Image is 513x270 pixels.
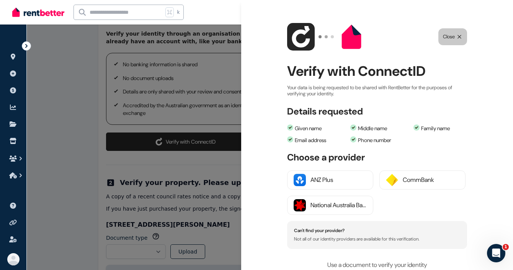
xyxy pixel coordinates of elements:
img: ANZ Plus logo [294,174,306,186]
img: RP logo [338,23,365,51]
iframe: Intercom live chat [487,244,505,262]
span: k [177,9,180,15]
li: Middle name [350,124,410,133]
li: Given name [287,124,346,133]
img: CommBank logo [386,174,398,186]
li: Phone number [350,136,410,144]
button: CommBank [379,170,466,190]
h4: Can't find your provider? [294,228,460,233]
button: ANZ Plus [287,170,373,190]
div: CommBank [403,175,459,185]
div: ANZ Plus [310,175,367,185]
button: Close popup [438,28,467,45]
li: Email address [287,136,346,144]
span: Use a document to verify your identity [327,261,427,269]
img: National Australia Bank logo [294,199,306,211]
li: Family name [413,124,473,133]
button: National Australia Bank [287,196,373,215]
p: Not all of our identity providers are available for this verification. [294,236,460,242]
span: 1 [503,244,509,250]
h3: Details requested [287,106,363,117]
div: National Australia Bank [310,201,367,210]
p: Your data is being requested to be shared with RentBetter for the purposes of verifying your iden... [287,85,467,97]
h3: Choose a provider [287,152,467,163]
img: RentBetter [12,7,64,18]
h2: Verify with ConnectID [287,61,467,82]
span: Close [443,33,455,41]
